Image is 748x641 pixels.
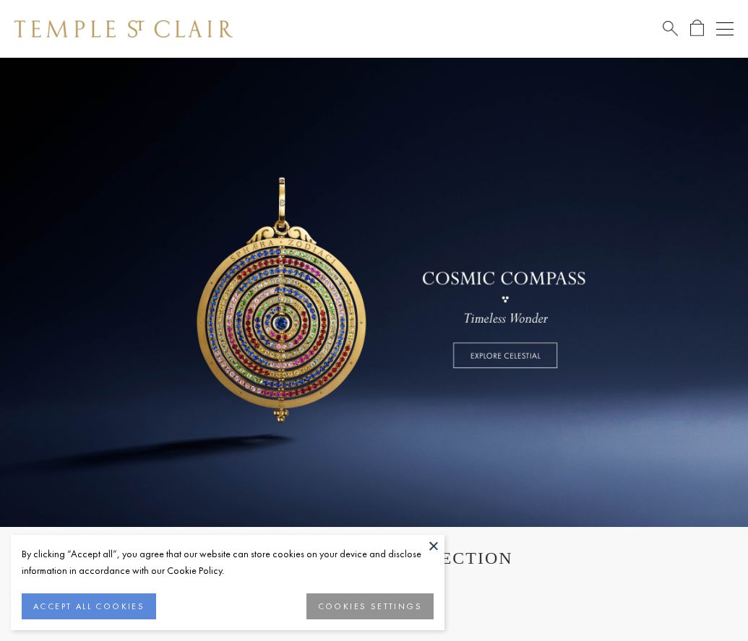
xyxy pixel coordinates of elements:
a: Search [663,19,678,38]
a: Open Shopping Bag [690,19,704,38]
button: ACCEPT ALL COOKIES [22,593,156,619]
button: Open navigation [716,20,734,38]
div: By clicking “Accept all”, you agree that our website can store cookies on your device and disclos... [22,546,434,579]
button: COOKIES SETTINGS [306,593,434,619]
img: Temple St. Clair [14,20,233,38]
